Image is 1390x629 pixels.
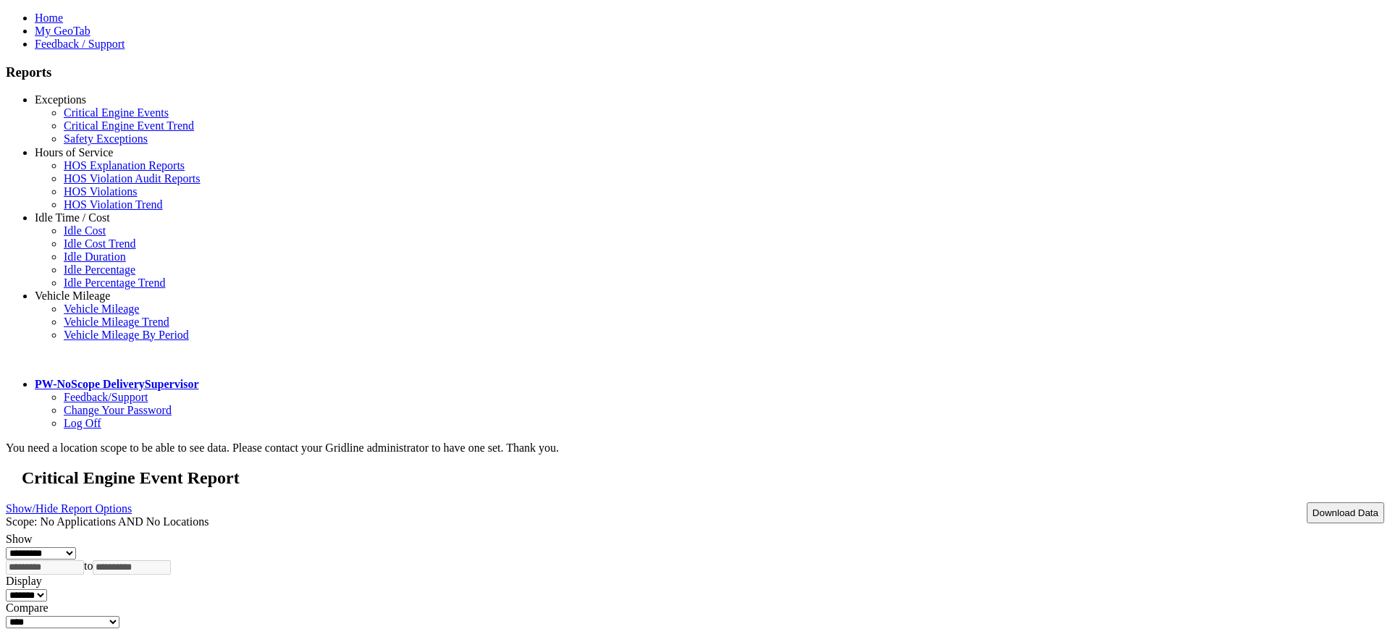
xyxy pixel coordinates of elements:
[64,145,173,158] a: Safety Exception Trend
[64,106,169,119] a: Critical Engine Events
[64,316,169,328] a: Vehicle Mileage Trend
[35,378,198,390] a: PW-NoScope DeliverySupervisor
[64,329,189,341] a: Vehicle Mileage By Period
[64,263,135,276] a: Idle Percentage
[64,159,185,172] a: HOS Explanation Reports
[6,515,208,528] span: Scope: No Applications AND No Locations
[64,172,201,185] a: HOS Violation Audit Reports
[64,417,101,429] a: Log Off
[35,12,63,24] a: Home
[64,185,137,198] a: HOS Violations
[64,391,148,403] a: Feedback/Support
[64,303,139,315] a: Vehicle Mileage
[6,499,132,518] a: Show/Hide Report Options
[64,404,172,416] a: Change Your Password
[6,533,32,545] label: Show
[35,146,113,159] a: Hours of Service
[35,38,125,50] a: Feedback / Support
[64,119,194,132] a: Critical Engine Event Trend
[64,276,165,289] a: Idle Percentage Trend
[6,442,1384,455] div: You need a location scope to be able to see data. Please contact your Gridline administrator to h...
[6,575,42,587] label: Display
[22,468,1384,488] h2: Critical Engine Event Report
[35,211,110,224] a: Idle Time / Cost
[35,290,110,302] a: Vehicle Mileage
[64,198,163,211] a: HOS Violation Trend
[64,237,136,250] a: Idle Cost Trend
[64,132,148,145] a: Safety Exceptions
[64,224,106,237] a: Idle Cost
[1307,502,1384,523] button: Download Data
[35,25,90,37] a: My GeoTab
[6,64,1384,80] h3: Reports
[6,601,49,614] label: Compare
[84,560,93,572] span: to
[35,93,86,106] a: Exceptions
[64,250,126,263] a: Idle Duration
